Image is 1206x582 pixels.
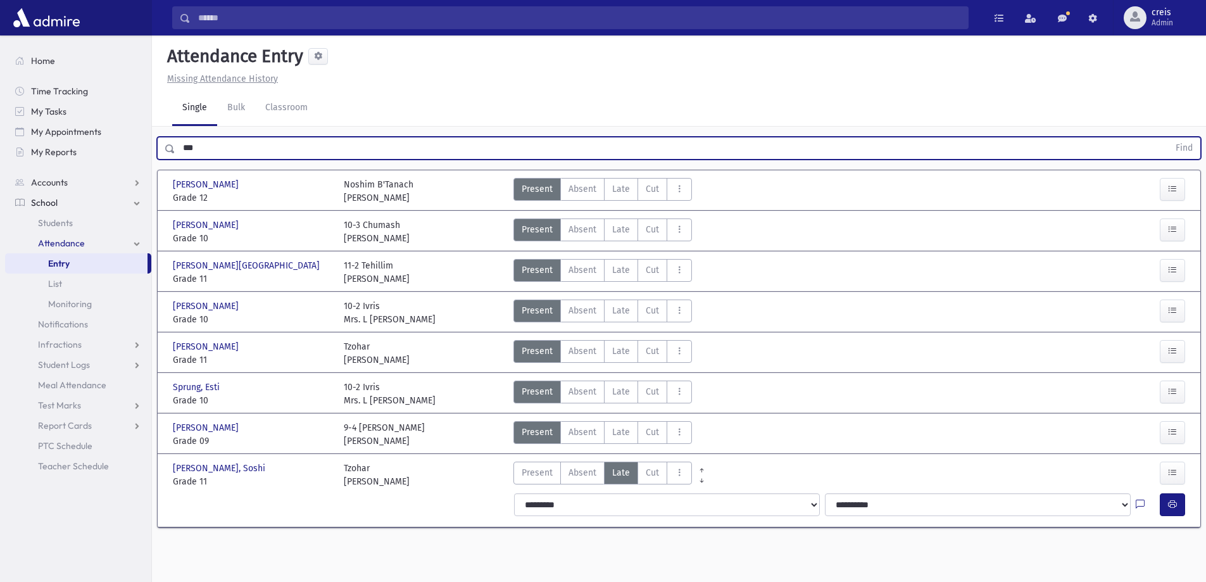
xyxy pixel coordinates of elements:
[612,304,630,317] span: Late
[173,178,241,191] span: [PERSON_NAME]
[162,73,278,84] a: Missing Attendance History
[5,274,151,294] a: List
[5,294,151,314] a: Monitoring
[48,258,70,269] span: Entry
[31,85,88,97] span: Time Tracking
[31,197,58,208] span: School
[612,223,630,236] span: Late
[513,340,692,367] div: AttTypes
[513,218,692,245] div: AttTypes
[513,381,692,407] div: AttTypes
[568,426,596,439] span: Absent
[172,91,217,126] a: Single
[568,345,596,358] span: Absent
[612,466,630,479] span: Late
[513,421,692,448] div: AttTypes
[173,475,331,488] span: Grade 11
[522,182,553,196] span: Present
[5,355,151,375] a: Student Logs
[612,345,630,358] span: Late
[612,182,630,196] span: Late
[173,353,331,367] span: Grade 11
[522,263,553,277] span: Present
[513,178,692,205] div: AttTypes
[173,313,331,326] span: Grade 10
[1152,8,1173,18] span: creis
[38,237,85,249] span: Attendance
[646,466,659,479] span: Cut
[5,314,151,334] a: Notifications
[522,223,553,236] span: Present
[38,339,82,350] span: Infractions
[1152,18,1173,28] span: Admin
[5,142,151,162] a: My Reports
[522,426,553,439] span: Present
[5,233,151,253] a: Attendance
[38,400,81,411] span: Test Marks
[217,91,255,126] a: Bulk
[344,300,436,326] div: 10-2 Ivris Mrs. L [PERSON_NAME]
[344,381,436,407] div: 10-2 Ivris Mrs. L [PERSON_NAME]
[5,334,151,355] a: Infractions
[646,304,659,317] span: Cut
[5,172,151,193] a: Accounts
[646,345,659,358] span: Cut
[173,218,241,232] span: [PERSON_NAME]
[344,421,425,448] div: 9-4 [PERSON_NAME] [PERSON_NAME]
[38,359,90,370] span: Student Logs
[31,146,77,158] span: My Reports
[344,340,410,367] div: Tzohar [PERSON_NAME]
[1168,137,1200,159] button: Find
[344,178,413,205] div: Noshim B'Tanach [PERSON_NAME]
[513,462,692,488] div: AttTypes
[612,426,630,439] span: Late
[173,300,241,313] span: [PERSON_NAME]
[173,259,322,272] span: [PERSON_NAME][GEOGRAPHIC_DATA]
[568,304,596,317] span: Absent
[5,395,151,415] a: Test Marks
[31,126,101,137] span: My Appointments
[522,385,553,398] span: Present
[173,434,331,448] span: Grade 09
[38,420,92,431] span: Report Cards
[38,440,92,452] span: PTC Schedule
[5,101,151,122] a: My Tasks
[38,217,73,229] span: Students
[5,375,151,395] a: Meal Attendance
[612,385,630,398] span: Late
[5,456,151,476] a: Teacher Schedule
[612,263,630,277] span: Late
[173,421,241,434] span: [PERSON_NAME]
[522,304,553,317] span: Present
[31,55,55,66] span: Home
[5,122,151,142] a: My Appointments
[31,177,68,188] span: Accounts
[513,300,692,326] div: AttTypes
[38,460,109,472] span: Teacher Schedule
[173,340,241,353] span: [PERSON_NAME]
[38,319,88,330] span: Notifications
[646,426,659,439] span: Cut
[48,278,62,289] span: List
[646,223,659,236] span: Cut
[522,345,553,358] span: Present
[191,6,968,29] input: Search
[344,462,410,488] div: Tzohar [PERSON_NAME]
[162,46,303,67] h5: Attendance Entry
[344,218,410,245] div: 10-3 Chumash [PERSON_NAME]
[568,466,596,479] span: Absent
[167,73,278,84] u: Missing Attendance History
[38,379,106,391] span: Meal Attendance
[5,253,148,274] a: Entry
[513,259,692,286] div: AttTypes
[646,263,659,277] span: Cut
[646,182,659,196] span: Cut
[568,263,596,277] span: Absent
[5,415,151,436] a: Report Cards
[5,436,151,456] a: PTC Schedule
[173,232,331,245] span: Grade 10
[5,81,151,101] a: Time Tracking
[568,223,596,236] span: Absent
[5,193,151,213] a: School
[568,182,596,196] span: Absent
